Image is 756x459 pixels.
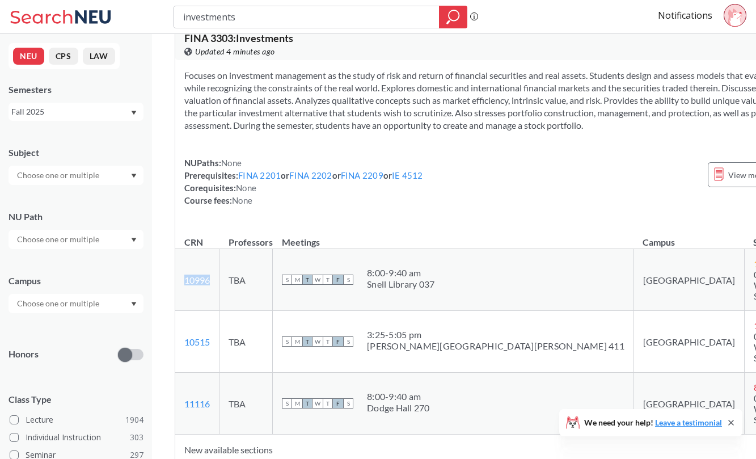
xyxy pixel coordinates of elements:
svg: magnifying glass [446,9,460,25]
span: T [302,336,312,347]
span: T [302,275,312,285]
div: Fall 2025 [11,106,130,118]
span: S [343,398,353,409]
span: Updated 4 minutes ago [195,45,275,58]
span: S [343,275,353,285]
td: [GEOGRAPHIC_DATA] [633,249,744,311]
th: Professors [219,225,273,249]
a: FINA 2201 [238,170,281,180]
p: Honors [9,348,39,361]
span: M [292,275,302,285]
div: Dropdown arrow [9,230,143,249]
span: 303 [130,431,143,444]
div: CRN [184,236,203,249]
div: [PERSON_NAME][GEOGRAPHIC_DATA][PERSON_NAME] 411 [367,340,624,352]
div: Campus [9,275,143,287]
td: [GEOGRAPHIC_DATA] [633,311,744,373]
input: Choose one or multiple [11,233,107,246]
svg: Dropdown arrow [131,111,137,115]
span: 1904 [125,414,143,426]
td: TBA [219,249,273,311]
button: NEU [13,48,44,65]
span: F [333,398,343,409]
span: None [232,195,252,205]
a: Notifications [658,9,712,22]
button: LAW [83,48,115,65]
div: NU Path [9,210,143,223]
span: None [236,183,256,193]
th: Campus [633,225,744,249]
button: CPS [49,48,78,65]
div: Dropdown arrow [9,294,143,313]
div: Semesters [9,83,143,96]
label: Lecture [10,412,143,427]
span: S [282,275,292,285]
svg: Dropdown arrow [131,302,137,306]
div: 8:00 - 9:40 am [367,391,430,402]
svg: Dropdown arrow [131,174,137,178]
div: 8:00 - 9:40 am [367,267,434,279]
span: F [333,336,343,347]
span: T [323,275,333,285]
span: We need your help! [584,419,722,427]
div: Subject [9,146,143,159]
span: W [312,336,323,347]
span: T [323,398,333,409]
input: Class, professor, course number, "phrase" [182,7,431,27]
a: FINA 2209 [341,170,383,180]
a: Leave a testimonial [655,418,722,427]
div: magnifying glass [439,6,467,28]
span: None [221,158,242,168]
span: M [292,398,302,409]
td: TBA [219,373,273,435]
input: Choose one or multiple [11,169,107,182]
div: 3:25 - 5:05 pm [367,329,624,340]
a: 10515 [184,336,210,347]
td: [GEOGRAPHIC_DATA] [633,373,744,435]
span: F [333,275,343,285]
div: NUPaths: Prerequisites: or or or Corequisites: Course fees: [184,157,423,207]
span: S [282,398,292,409]
span: FINA 3303 : Investments [184,32,293,44]
th: Meetings [273,225,634,249]
span: W [312,398,323,409]
div: Dropdown arrow [9,166,143,185]
a: IE 4512 [392,170,423,180]
div: Snell Library 037 [367,279,434,290]
input: Choose one or multiple [11,297,107,310]
label: Individual Instruction [10,430,143,445]
span: S [282,336,292,347]
span: S [343,336,353,347]
span: W [312,275,323,285]
a: FINA 2202 [289,170,332,180]
span: T [302,398,312,409]
div: Fall 2025Dropdown arrow [9,103,143,121]
a: 10996 [184,275,210,285]
span: T [323,336,333,347]
a: 11116 [184,398,210,409]
svg: Dropdown arrow [131,238,137,242]
div: Dodge Hall 270 [367,402,430,414]
span: Class Type [9,393,143,406]
td: TBA [219,311,273,373]
span: M [292,336,302,347]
